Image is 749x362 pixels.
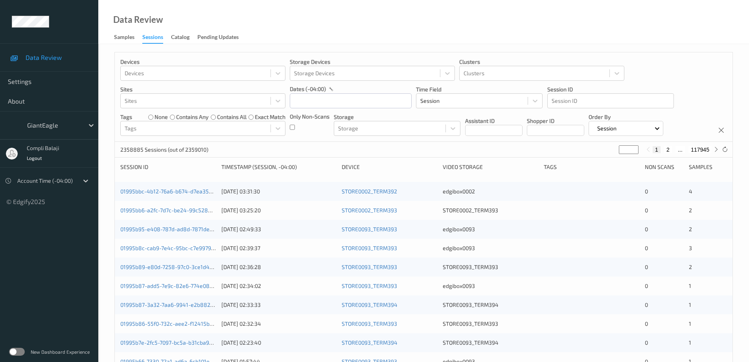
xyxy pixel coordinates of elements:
[675,146,685,153] button: ...
[664,146,672,153] button: 2
[221,263,336,271] div: [DATE] 02:36:28
[645,245,648,251] span: 0
[342,320,397,327] a: STORE0093_TERM393
[176,113,208,121] label: contains any
[342,282,397,289] a: STORE0093_TERM393
[689,188,692,195] span: 4
[120,245,227,251] a: 01995b8c-cab9-7e4c-95bc-c7e99790bb47
[120,301,229,308] a: 01995b87-3a32-7aa6-9941-e2b88231b64a
[689,339,691,346] span: 1
[217,113,247,121] label: contains all
[416,85,543,93] p: Time Field
[689,207,692,213] span: 2
[443,187,538,195] div: edgibox0002
[443,244,538,252] div: edgibox0093
[465,117,523,125] p: Assistant ID
[290,58,455,66] p: Storage Devices
[120,339,224,346] a: 01995b7e-2fc5-7097-bc5a-b31cba9c6aac
[221,320,336,328] div: [DATE] 02:32:34
[120,226,229,232] a: 01995b95-e408-787d-ad8d-7871de23402e
[221,206,336,214] div: [DATE] 03:25:20
[443,163,538,171] div: Video Storage
[689,163,727,171] div: Samples
[689,282,691,289] span: 1
[544,163,639,171] div: Tags
[120,207,225,213] a: 01995bb6-a2fc-7d7c-be24-99c5284ff69e
[120,58,285,66] p: Devices
[645,163,683,171] div: Non Scans
[114,32,142,43] a: Samples
[342,264,397,270] a: STORE0093_TERM393
[443,339,538,347] div: STORE0093_TERM394
[342,339,398,346] a: STORE0093_TERM394
[443,206,538,214] div: STORE0002_TERM393
[689,226,692,232] span: 2
[645,226,648,232] span: 0
[155,113,168,121] label: none
[645,339,648,346] span: 0
[645,320,648,327] span: 0
[114,33,134,43] div: Samples
[197,32,247,43] a: Pending Updates
[547,85,674,93] p: Session ID
[120,85,285,93] p: Sites
[120,163,216,171] div: Session ID
[221,187,336,195] div: [DATE] 03:31:30
[290,85,326,93] p: dates (-04:00)
[443,225,538,233] div: edgibox0093
[171,32,197,43] a: Catalog
[527,117,584,125] p: Shopper ID
[342,163,437,171] div: Device
[443,301,538,309] div: STORE0093_TERM394
[645,188,648,195] span: 0
[120,282,228,289] a: 01995b87-add5-7e9c-82e6-774e080614d5
[689,245,692,251] span: 3
[645,264,648,270] span: 0
[594,124,619,132] p: Session
[221,244,336,252] div: [DATE] 02:39:37
[221,282,336,290] div: [DATE] 02:34:02
[120,146,208,154] p: 2358885 Sessions (out of 2359010)
[459,58,624,66] p: Clusters
[443,263,538,271] div: STORE0093_TERM393
[645,282,648,289] span: 0
[113,16,163,24] div: Data Review
[689,264,692,270] span: 2
[443,320,538,328] div: STORE0093_TERM393
[221,163,336,171] div: Timestamp (Session, -04:00)
[120,320,224,327] a: 01995b86-55f0-732c-aee2-f12415b1af8a
[589,113,664,121] p: Order By
[221,301,336,309] div: [DATE] 02:33:33
[342,226,397,232] a: STORE0093_TERM393
[255,113,285,121] label: exact match
[120,113,132,121] p: Tags
[171,33,190,43] div: Catalog
[120,188,228,195] a: 01995bbc-4b12-76a6-b674-d7ea35dcb382
[645,301,648,308] span: 0
[645,207,648,213] span: 0
[197,33,239,43] div: Pending Updates
[334,113,460,121] p: Storage
[342,188,397,195] a: STORE0002_TERM392
[120,264,229,270] a: 01995b89-e80d-7258-97c0-3ce1d47ae844
[689,301,691,308] span: 1
[342,207,397,213] a: STORE0002_TERM393
[142,33,163,44] div: Sessions
[221,225,336,233] div: [DATE] 02:49:33
[342,245,397,251] a: STORE0093_TERM393
[221,339,336,347] div: [DATE] 02:23:40
[689,320,691,327] span: 1
[342,301,398,308] a: STORE0093_TERM394
[290,113,329,121] p: Only Non-Scans
[142,32,171,44] a: Sessions
[443,282,538,290] div: edgibox0093
[653,146,661,153] button: 1
[688,146,712,153] button: 117945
